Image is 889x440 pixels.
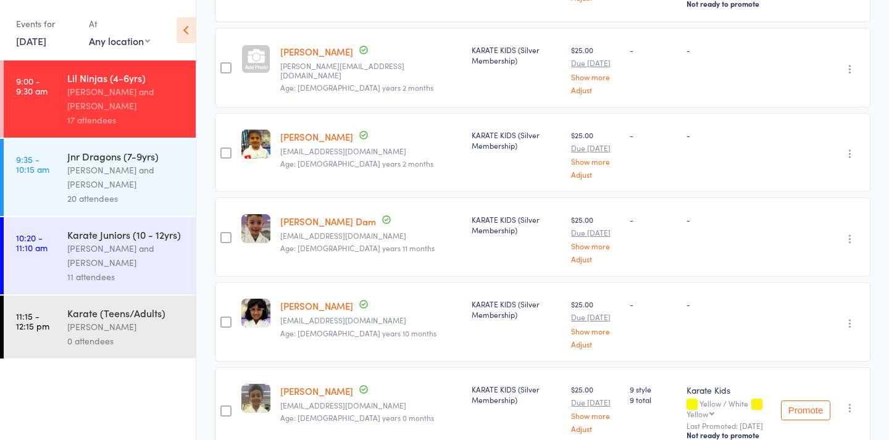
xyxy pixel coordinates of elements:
[67,163,185,191] div: [PERSON_NAME] and [PERSON_NAME]
[67,241,185,270] div: [PERSON_NAME] and [PERSON_NAME]
[241,214,270,243] img: image1756189526.png
[571,340,619,348] a: Adjust
[280,158,433,168] span: Age: [DEMOGRAPHIC_DATA] years 2 months
[89,34,150,48] div: Any location
[67,320,185,334] div: [PERSON_NAME]
[687,384,771,396] div: Karate Kids
[280,384,353,397] a: [PERSON_NAME]
[571,144,619,152] small: Due [DATE]
[280,215,376,228] a: [PERSON_NAME] Dam
[241,384,270,413] img: image1749950525.png
[67,306,185,320] div: Karate (Teens/Adults)
[571,412,619,420] a: Show more
[630,214,677,225] div: -
[630,394,677,405] span: 9 total
[472,214,562,235] div: KARATE KIDS (Silver Membership)
[571,73,619,81] a: Show more
[280,316,462,325] small: bsudh33r@gmail.com
[280,243,435,253] span: Age: [DEMOGRAPHIC_DATA] years 11 months
[571,255,619,263] a: Adjust
[472,384,562,405] div: KARATE KIDS (Silver Membership)
[687,399,771,418] div: Yellow / White
[781,401,830,420] button: Promote
[280,401,462,410] small: jay08shan@gmail.com
[571,242,619,250] a: Show more
[571,299,619,347] div: $25.00
[16,34,46,48] a: [DATE]
[4,139,196,216] a: 9:35 -10:15 amJnr Dragons (7-9yrs)[PERSON_NAME] and [PERSON_NAME]20 attendees
[571,327,619,335] a: Show more
[67,191,185,205] div: 20 attendees
[280,82,433,93] span: Age: [DEMOGRAPHIC_DATA] years 2 months
[687,421,771,430] small: Last Promoted: [DATE]
[571,398,619,407] small: Due [DATE]
[571,86,619,94] a: Adjust
[687,299,771,309] div: -
[687,130,771,140] div: -
[4,217,196,294] a: 10:20 -11:10 amKarate Juniors (10 - 12yrs)[PERSON_NAME] and [PERSON_NAME]11 attendees
[571,170,619,178] a: Adjust
[280,231,462,240] small: aliciadwyer08@gmail.com
[4,60,196,138] a: 9:00 -9:30 amLil Ninjas (4-6yrs)[PERSON_NAME] and [PERSON_NAME]17 attendees
[67,149,185,163] div: Jnr Dragons (7-9yrs)
[280,299,353,312] a: [PERSON_NAME]
[472,299,562,320] div: KARATE KIDS (Silver Membership)
[472,130,562,151] div: KARATE KIDS (Silver Membership)
[280,62,462,80] small: Christine_khattar@hotmail.com
[687,214,771,225] div: -
[571,130,619,178] div: $25.00
[67,113,185,127] div: 17 attendees
[687,430,771,440] div: Not ready to promote
[16,154,49,174] time: 9:35 - 10:15 am
[16,311,49,331] time: 11:15 - 12:15 pm
[630,44,677,55] div: -
[571,228,619,237] small: Due [DATE]
[630,299,677,309] div: -
[571,157,619,165] a: Show more
[630,130,677,140] div: -
[280,412,434,423] span: Age: [DEMOGRAPHIC_DATA] years 0 months
[571,425,619,433] a: Adjust
[571,313,619,322] small: Due [DATE]
[280,328,436,338] span: Age: [DEMOGRAPHIC_DATA] years 10 months
[571,59,619,67] small: Due [DATE]
[280,147,462,156] small: saritapoudel2049@gmail.com
[67,270,185,284] div: 11 attendees
[571,44,619,93] div: $25.00
[241,130,270,159] img: image1759207912.png
[571,214,619,263] div: $25.00
[67,71,185,85] div: Lil Ninjas (4-6yrs)
[67,228,185,241] div: Karate Juniors (10 - 12yrs)
[67,85,185,113] div: [PERSON_NAME] and [PERSON_NAME]
[687,410,708,418] div: Yellow
[16,233,48,252] time: 10:20 - 11:10 am
[4,296,196,359] a: 11:15 -12:15 pmKarate (Teens/Adults)[PERSON_NAME]0 attendees
[16,14,77,34] div: Events for
[67,334,185,348] div: 0 attendees
[687,44,771,55] div: -
[280,45,353,58] a: [PERSON_NAME]
[16,76,48,96] time: 9:00 - 9:30 am
[472,44,562,65] div: KARATE KIDS (Silver Membership)
[571,384,619,433] div: $25.00
[89,14,150,34] div: At
[280,130,353,143] a: [PERSON_NAME]
[630,384,677,394] span: 9 style
[241,299,270,328] img: image1756186292.png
